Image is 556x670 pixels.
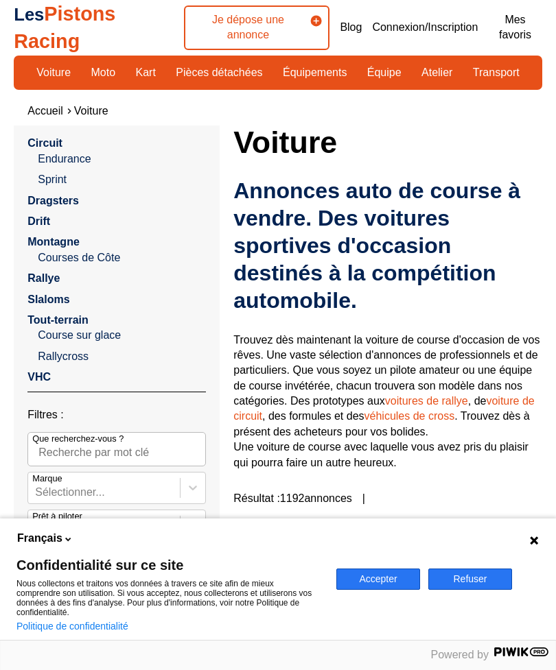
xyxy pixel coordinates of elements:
a: Slaloms [27,294,69,305]
a: Course sur glace [38,328,206,343]
a: VHC [27,371,51,383]
a: Courses de Côte [38,250,206,265]
a: Je dépose une annonce [184,5,330,50]
p: Marque [32,472,62,485]
a: Sprint [38,172,206,187]
a: véhicules de cross [364,410,455,422]
p: Prêt à piloter [32,510,82,523]
a: Rallye [27,272,60,284]
a: Tout-terrain [27,314,89,326]
a: Connexion/Inscription [372,20,478,35]
a: Moto [82,61,124,84]
a: Montagne [27,236,80,248]
h2: Annonces auto de course à vendre. Des voitures sportives d'occasion destinés à la compétition aut... [233,177,542,314]
a: Politique de confidentialité [16,621,128,632]
a: voitures de rallye [385,395,468,407]
a: Mes favoris [488,12,542,43]
a: voiture de circuit [233,395,534,422]
span: Français [17,531,62,546]
button: Refuser [428,569,512,590]
span: Powered by [431,649,489,660]
h1: Voiture [233,125,542,158]
a: Pièces détachées [167,61,271,84]
a: Blog [340,20,362,35]
a: Accueil [27,105,63,117]
p: Nous collectons et traitons vos données à travers ce site afin de mieux comprendre son utilisatio... [16,579,320,617]
a: Atelier [413,61,461,84]
a: Voiture [27,61,80,84]
button: Accepter [336,569,420,590]
a: LesPistons Racing [14,3,115,52]
a: Endurance [38,152,206,167]
input: MarqueSélectionner... [35,486,38,499]
a: Équipe [358,61,410,84]
a: Équipements [274,61,356,84]
a: Circuit [27,137,62,149]
p: Trouvez dès maintenant la voiture de course d'occasion de vos rêves. Une vaste sélection d'annonc... [233,333,542,471]
p: Filtres : [27,407,206,422]
a: Drift [27,215,50,227]
span: Les [14,5,44,24]
p: Que recherchez-vous ? [32,433,124,445]
a: Voiture [74,105,108,117]
a: Dragsters [27,195,79,206]
input: Que recherchez-vous ? [27,432,206,466]
a: Transport [464,61,529,84]
span: | [362,491,365,506]
a: Kart [126,61,164,84]
a: Rallycross [38,349,206,364]
span: Confidentialité sur ce site [16,558,320,572]
span: Résultat : 1192 annonces [233,491,352,506]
